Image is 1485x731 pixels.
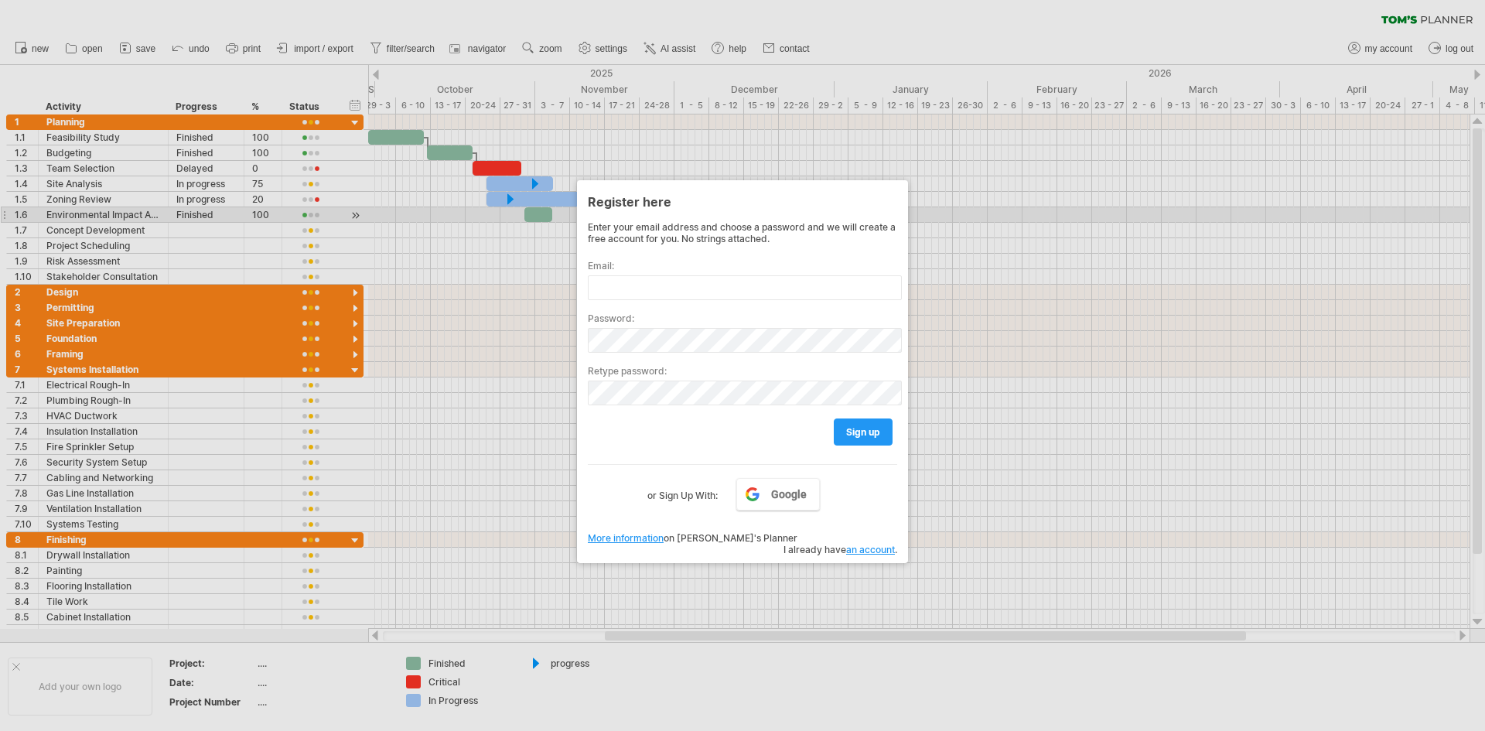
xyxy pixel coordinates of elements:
[588,260,897,272] label: Email:
[588,221,897,244] div: Enter your email address and choose a password and we will create a free account for you. No stri...
[834,418,893,446] a: sign up
[588,313,897,324] label: Password:
[588,365,897,377] label: Retype password:
[588,532,797,544] span: on [PERSON_NAME]'s Planner
[588,187,897,215] div: Register here
[736,478,820,511] a: Google
[846,426,880,438] span: sign up
[771,488,807,500] span: Google
[647,478,718,504] label: or Sign Up With:
[846,544,895,555] a: an account
[783,544,897,555] span: I already have .
[588,532,664,544] a: More information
